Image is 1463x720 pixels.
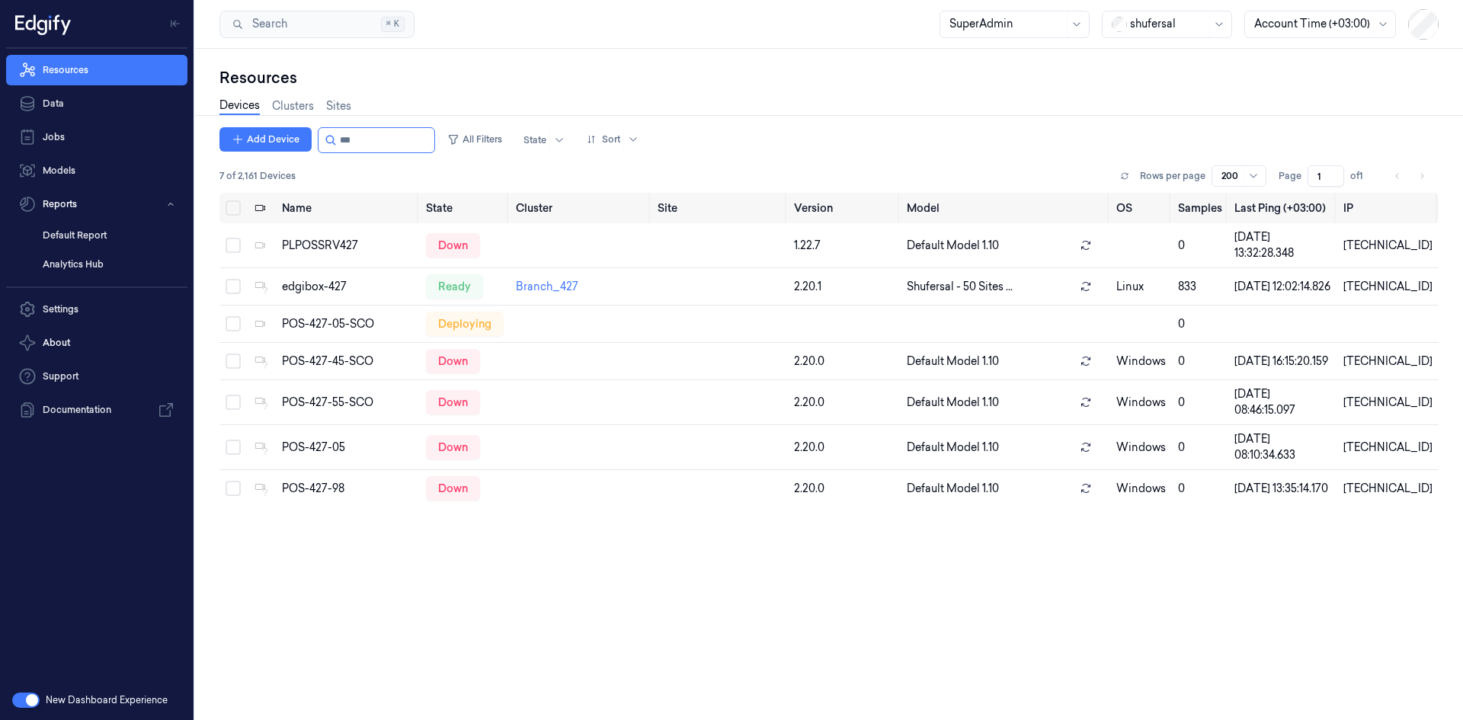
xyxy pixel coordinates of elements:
[282,238,413,254] div: PLPOSSRV427
[282,395,413,411] div: POS-427-55-SCO
[794,279,895,295] div: 2.20.1
[1350,169,1375,183] span: of 1
[226,354,241,369] button: Select row
[1234,481,1330,497] div: [DATE] 13:35:14.170
[1337,193,1439,223] th: IP
[219,67,1439,88] div: Resources
[6,395,187,425] a: Documentation
[907,279,1013,295] span: Shufersal - 50 Sites ...
[1172,193,1228,223] th: Samples
[1234,279,1330,295] div: [DATE] 12:02:14.826
[6,361,187,392] a: Support
[282,316,413,332] div: POS-427-05-SCO
[219,169,296,183] span: 7 of 2,161 Devices
[794,354,895,370] div: 2.20.0
[1228,193,1337,223] th: Last Ping (+03:00)
[1116,354,1166,370] p: windows
[794,481,895,497] div: 2.20.0
[282,481,413,497] div: POS-427-98
[907,440,999,456] span: Default Model 1.10
[1178,279,1222,295] div: 833
[6,189,187,219] button: Reports
[1343,279,1433,295] div: [TECHNICAL_ID]
[6,122,187,152] a: Jobs
[1343,354,1433,370] div: [TECHNICAL_ID]
[1234,354,1330,370] div: [DATE] 16:15:20.159
[1343,395,1433,411] div: [TECHNICAL_ID]
[426,349,480,373] div: down
[1116,395,1166,411] p: windows
[426,435,480,459] div: down
[1178,440,1222,456] div: 0
[516,280,578,293] a: Branch_427
[282,354,413,370] div: POS-427-45-SCO
[1178,395,1222,411] div: 0
[426,312,504,336] div: deploying
[1234,386,1330,418] div: [DATE] 08:46:15.097
[441,127,508,152] button: All Filters
[794,238,895,254] div: 1.22.7
[1343,481,1433,497] div: [TECHNICAL_ID]
[1178,481,1222,497] div: 0
[426,274,483,299] div: ready
[1387,165,1433,187] nav: pagination
[907,354,999,370] span: Default Model 1.10
[282,440,413,456] div: POS-427-05
[426,233,480,258] div: down
[426,476,480,501] div: down
[219,11,415,38] button: Search⌘K
[226,200,241,216] button: Select all
[907,395,999,411] span: Default Model 1.10
[6,88,187,119] a: Data
[226,481,241,496] button: Select row
[226,395,241,410] button: Select row
[226,279,241,294] button: Select row
[1234,229,1330,261] div: [DATE] 13:32:28.348
[510,193,651,223] th: Cluster
[226,316,241,331] button: Select row
[326,98,351,114] a: Sites
[1116,440,1166,456] p: windows
[272,98,314,114] a: Clusters
[226,238,241,253] button: Select row
[1178,238,1222,254] div: 0
[226,440,241,455] button: Select row
[794,440,895,456] div: 2.20.0
[1110,193,1172,223] th: OS
[1234,431,1330,463] div: [DATE] 08:10:34.633
[1343,238,1433,254] div: [TECHNICAL_ID]
[788,193,901,223] th: Version
[651,193,788,223] th: Site
[6,155,187,186] a: Models
[426,390,480,414] div: down
[246,16,287,32] span: Search
[276,193,419,223] th: Name
[1116,481,1166,497] p: windows
[907,238,999,254] span: Default Model 1.10
[907,481,999,497] span: Default Model 1.10
[1116,279,1166,295] p: linux
[1178,316,1222,332] div: 0
[420,193,510,223] th: State
[6,328,187,358] button: About
[901,193,1111,223] th: Model
[1343,440,1433,456] div: [TECHNICAL_ID]
[282,279,413,295] div: edgibox-427
[6,294,187,325] a: Settings
[1178,354,1222,370] div: 0
[794,395,895,411] div: 2.20.0
[30,222,187,248] a: Default Report
[1279,169,1301,183] span: Page
[163,11,187,36] button: Toggle Navigation
[1140,169,1205,183] p: Rows per page
[219,98,260,115] a: Devices
[6,55,187,85] a: Resources
[219,127,312,152] button: Add Device
[30,251,187,277] a: Analytics Hub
